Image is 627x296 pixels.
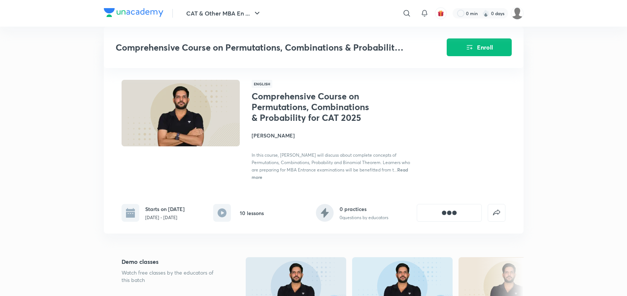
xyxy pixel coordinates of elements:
[122,269,222,284] p: Watch free classes by the educators of this batch
[437,10,444,17] img: avatar
[252,80,272,88] span: English
[340,214,388,221] p: 0 questions by educators
[435,7,447,19] button: avatar
[145,214,185,221] p: [DATE] - [DATE]
[252,152,410,173] span: In this course, [PERSON_NAME] will discuss about complete concepts of Permutations, Combinations,...
[145,205,185,213] h6: Starts on [DATE]
[252,91,372,123] h1: Comprehensive Course on Permutations, Combinations & Probability for CAT 2025
[122,257,222,266] h5: Demo classes
[104,8,163,19] a: Company Logo
[511,7,524,20] img: Coolm
[104,8,163,17] img: Company Logo
[417,204,482,222] button: [object Object]
[120,79,241,147] img: Thumbnail
[240,209,264,217] h6: 10 lessons
[447,38,512,56] button: Enroll
[116,42,405,53] h3: Comprehensive Course on Permutations, Combinations & Probability for CAT 2025
[252,132,417,139] h4: [PERSON_NAME]
[182,6,266,21] button: CAT & Other MBA En ...
[482,10,490,17] img: streak
[488,204,505,222] button: false
[340,205,388,213] h6: 0 practices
